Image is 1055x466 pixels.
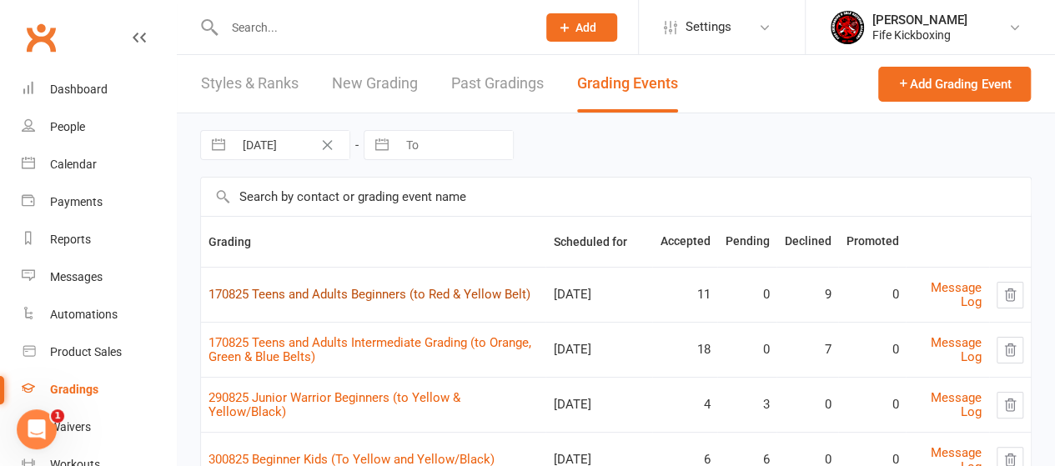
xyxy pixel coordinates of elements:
a: Messages [22,258,176,296]
span: Grading [208,235,269,248]
a: Past Gradings [451,55,544,113]
div: [PERSON_NAME] [872,13,967,28]
div: Dashboard [50,83,108,96]
div: [DATE] [553,398,645,412]
div: Automations [50,308,118,321]
div: [DATE] [553,288,645,302]
div: 9 [784,288,831,302]
a: Gradings [22,371,176,408]
th: Declined [776,217,838,267]
div: 4 [660,398,710,412]
div: 0 [725,288,769,302]
div: 0 [846,398,898,412]
a: New Grading [332,55,418,113]
div: Product Sales [50,345,122,358]
div: 3 [725,398,769,412]
span: 1 [51,409,64,423]
div: 7 [784,343,831,357]
input: To [397,131,513,159]
a: Dashboard [22,71,176,108]
a: 170825 Teens and Adults Beginners (to Red & Yellow Belt) [208,287,530,302]
div: Fife Kickboxing [872,28,967,43]
img: thumb_image1552605535.png [831,11,864,44]
div: 0 [846,343,898,357]
div: Waivers [50,420,91,433]
div: 0 [725,343,769,357]
a: People [22,108,176,146]
input: Search... [219,16,525,39]
div: Messages [50,270,103,283]
a: Product Sales [22,333,176,371]
a: Reports [22,221,176,258]
span: Add [575,21,596,34]
div: Gradings [50,383,98,396]
button: Grading [208,232,269,252]
a: 290825 Junior Warrior Beginners (to Yellow & Yellow/Black) [208,390,460,419]
th: Promoted [838,217,906,267]
div: People [50,120,85,133]
button: Scheduled for [553,232,645,252]
a: 170825 Teens and Adults Intermediate Grading (to Orange, Green & Blue Belts) [208,335,531,364]
a: Grading Events [577,55,678,113]
div: 0 [784,398,831,412]
button: Add Grading Event [878,67,1031,102]
th: Accepted [652,217,717,267]
a: Payments [22,183,176,221]
a: Calendar [22,146,176,183]
button: Clear Date [313,135,342,155]
a: Message Log [931,280,982,309]
button: Add [546,13,617,42]
div: 0 [846,288,898,302]
a: Message Log [931,335,982,364]
div: [DATE] [553,343,645,357]
input: Search by contact or grading event name [201,178,1031,216]
a: Waivers [22,408,176,446]
div: Calendar [50,158,97,171]
a: Styles & Ranks [201,55,299,113]
div: 18 [660,343,710,357]
input: From [234,131,349,159]
span: Scheduled for [553,235,645,248]
iframe: Intercom live chat [17,409,57,449]
a: Clubworx [20,17,62,58]
a: Automations [22,296,176,333]
span: Settings [686,8,731,46]
div: Reports [50,233,91,246]
div: Payments [50,195,103,208]
th: Pending [717,217,776,267]
a: Message Log [931,390,982,419]
div: 11 [660,288,710,302]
